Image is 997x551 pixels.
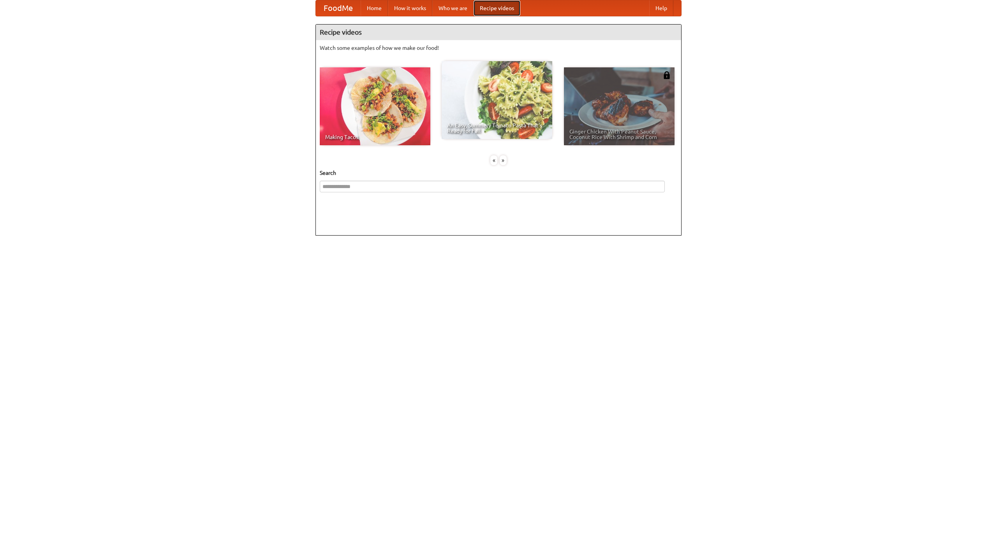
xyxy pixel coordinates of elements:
p: Watch some examples of how we make our food! [320,44,677,52]
a: FoodMe [316,0,361,16]
div: » [500,155,507,165]
h5: Search [320,169,677,177]
h4: Recipe videos [316,25,681,40]
a: Who we are [432,0,474,16]
a: How it works [388,0,432,16]
img: 483408.png [663,71,671,79]
span: Making Tacos [325,134,425,140]
a: An Easy, Summery Tomato Pasta That's Ready for Fall [442,61,552,139]
a: Recipe videos [474,0,520,16]
a: Making Tacos [320,67,430,145]
a: Help [649,0,673,16]
a: Home [361,0,388,16]
div: « [490,155,497,165]
span: An Easy, Summery Tomato Pasta That's Ready for Fall [447,123,547,134]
